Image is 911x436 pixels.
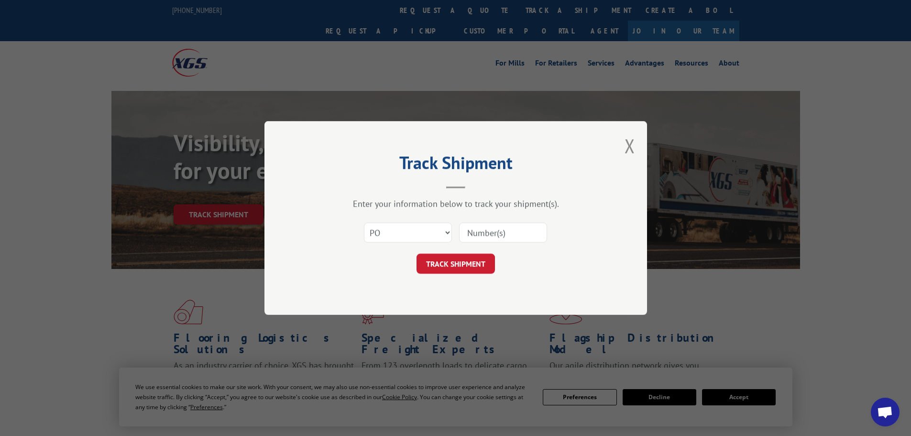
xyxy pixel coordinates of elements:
a: Open chat [871,398,900,426]
div: Enter your information below to track your shipment(s). [312,198,599,209]
h2: Track Shipment [312,156,599,174]
button: TRACK SHIPMENT [417,254,495,274]
button: Close modal [625,133,635,158]
input: Number(s) [459,223,547,243]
